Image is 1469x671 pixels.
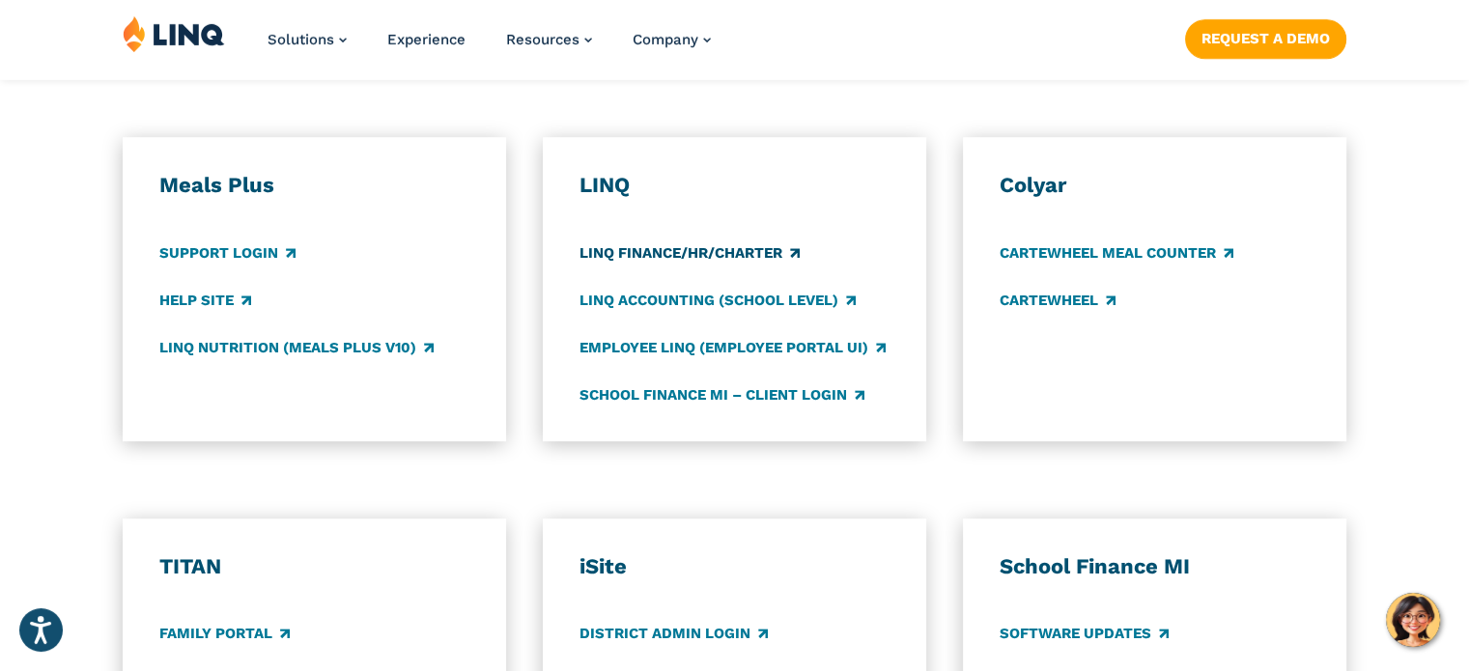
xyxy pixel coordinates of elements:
a: Family Portal [159,624,290,645]
a: School Finance MI – Client Login [579,384,864,405]
nav: Primary Navigation [268,15,711,79]
a: LINQ Accounting (school level) [579,290,856,311]
a: CARTEWHEEL [1000,290,1116,311]
a: Experience [387,31,466,48]
h3: Colyar [1000,172,1310,199]
a: Support Login [159,242,296,264]
span: Company [633,31,698,48]
a: LINQ Finance/HR/Charter [579,242,800,264]
a: LINQ Nutrition (Meals Plus v10) [159,337,434,358]
a: CARTEWHEEL Meal Counter [1000,242,1233,264]
span: Resources [506,31,579,48]
h3: School Finance MI [1000,553,1310,580]
h3: LINQ [579,172,890,199]
a: Employee LINQ (Employee Portal UI) [579,337,886,358]
h3: iSite [579,553,890,580]
img: LINQ | K‑12 Software [123,15,225,52]
a: Request a Demo [1185,19,1346,58]
h3: TITAN [159,553,469,580]
a: Company [633,31,711,48]
nav: Button Navigation [1185,15,1346,58]
a: Help Site [159,290,251,311]
a: Resources [506,31,592,48]
a: District Admin Login [579,624,768,645]
button: Hello, have a question? Let’s chat. [1386,593,1440,647]
a: Solutions [268,31,347,48]
a: Software Updates [1000,624,1169,645]
span: Solutions [268,31,334,48]
h3: Meals Plus [159,172,469,199]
